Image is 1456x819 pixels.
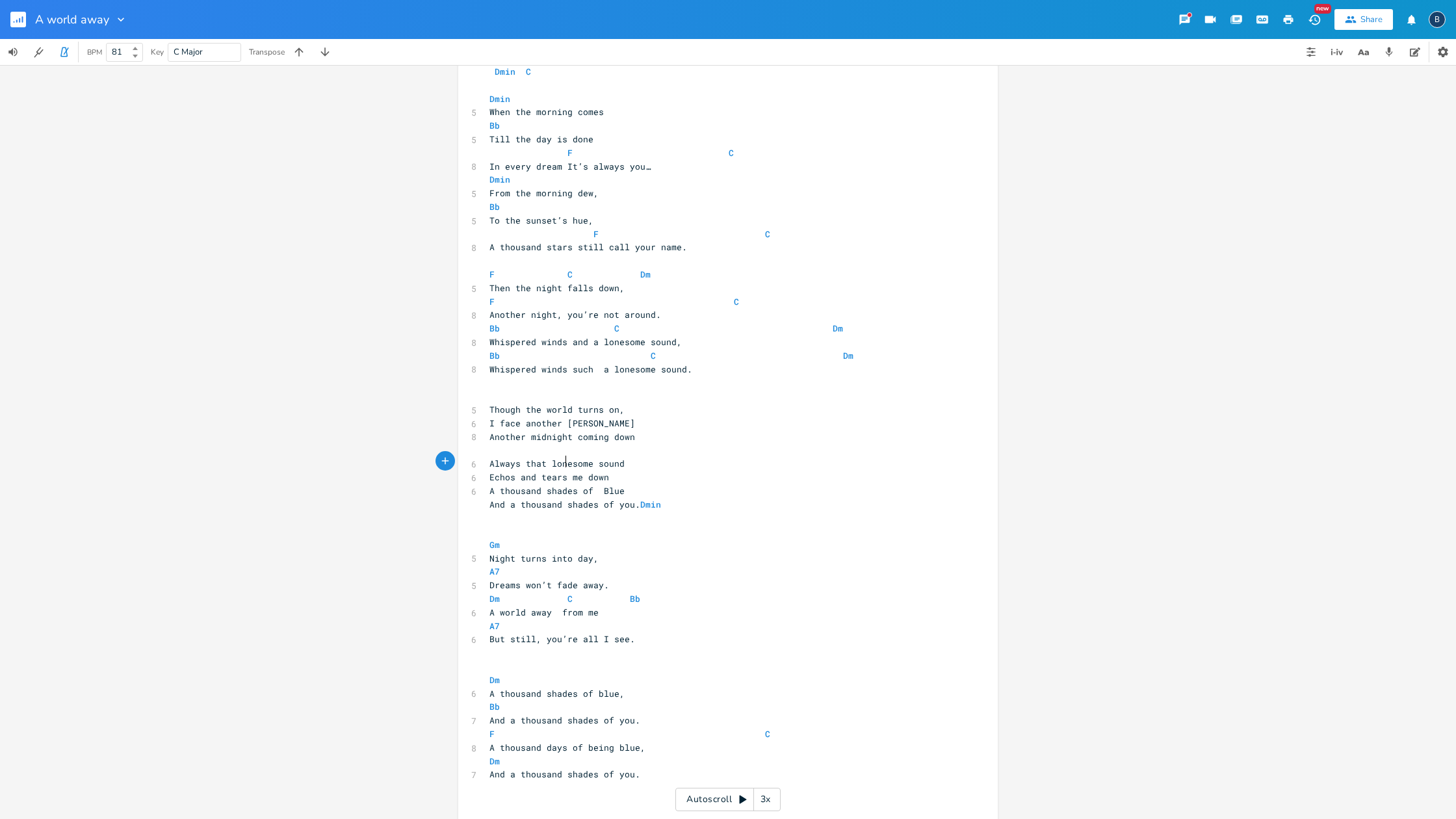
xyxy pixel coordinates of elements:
[174,46,203,58] span: C Major
[675,788,781,811] div: Autoscroll
[765,228,770,240] span: C
[489,688,625,699] span: A thousand shades of blue,
[567,268,573,280] span: C
[489,565,500,577] span: A7
[489,674,500,686] span: Dm
[35,14,109,25] span: A world away
[489,93,510,105] span: Dmin
[833,322,843,334] span: Dm
[614,322,619,334] span: C
[765,728,770,740] span: C
[1334,9,1393,30] button: Share
[489,701,500,712] span: Bb
[495,66,515,77] span: Dmin
[489,768,640,780] span: And a thousand shades of you.
[87,49,102,56] div: BPM
[151,48,164,56] div: Key
[567,147,573,159] span: F
[526,66,531,77] span: C
[734,296,739,307] span: C
[489,471,609,483] span: Echos and tears me down
[489,431,635,443] span: Another midnight coming down
[489,106,604,118] span: When the morning comes
[640,268,651,280] span: Dm
[489,187,599,199] span: From the morning dew,
[489,296,495,307] span: F
[489,539,500,551] span: Gm
[489,268,495,280] span: F
[489,133,593,145] span: Till the day is done
[489,755,500,767] span: Dm
[489,120,500,131] span: Bb
[489,499,661,510] span: And a thousand shades of you.
[640,499,661,510] span: Dmin
[489,174,510,185] span: Dmin
[489,606,599,618] span: A world away from me
[489,404,625,415] span: Though the world turns on,
[489,593,500,604] span: Dm
[593,228,599,240] span: F
[729,147,734,159] span: C
[489,552,599,564] span: Night turns into day,
[489,201,500,213] span: Bb
[1301,8,1327,31] button: New
[489,336,682,348] span: Whispered winds and a lonesome sound,
[1429,11,1446,28] div: boywells
[489,485,625,497] span: A thousand shades of Blue
[843,350,853,361] span: Dm
[489,363,692,375] span: Whispered winds such a lonesome sound.
[489,633,635,645] span: But still, you’re all I see.
[489,579,609,591] span: Dreams won’t fade away.
[489,214,593,226] span: To the sunset’s hue,
[489,241,687,253] span: A thousand stars still call your name.
[489,309,661,320] span: Another night, you’re not around.
[567,593,573,604] span: C
[630,593,640,604] span: Bb
[489,417,635,429] span: I face another [PERSON_NAME]
[1429,5,1446,34] button: B
[651,350,656,361] span: C
[489,742,645,753] span: A thousand days of being blue,
[489,620,500,632] span: A7
[489,458,625,469] span: Always that lonesome sound
[489,350,500,361] span: Bb
[489,282,625,294] span: Then the night falls down,
[489,322,500,334] span: Bb
[249,48,285,56] div: Transpose
[489,161,651,172] span: In every dream It’s always you…
[1360,14,1383,25] div: Share
[489,728,495,740] span: F
[754,788,777,811] div: 3x
[489,714,640,726] span: And a thousand shades of you.
[1314,4,1331,14] div: New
